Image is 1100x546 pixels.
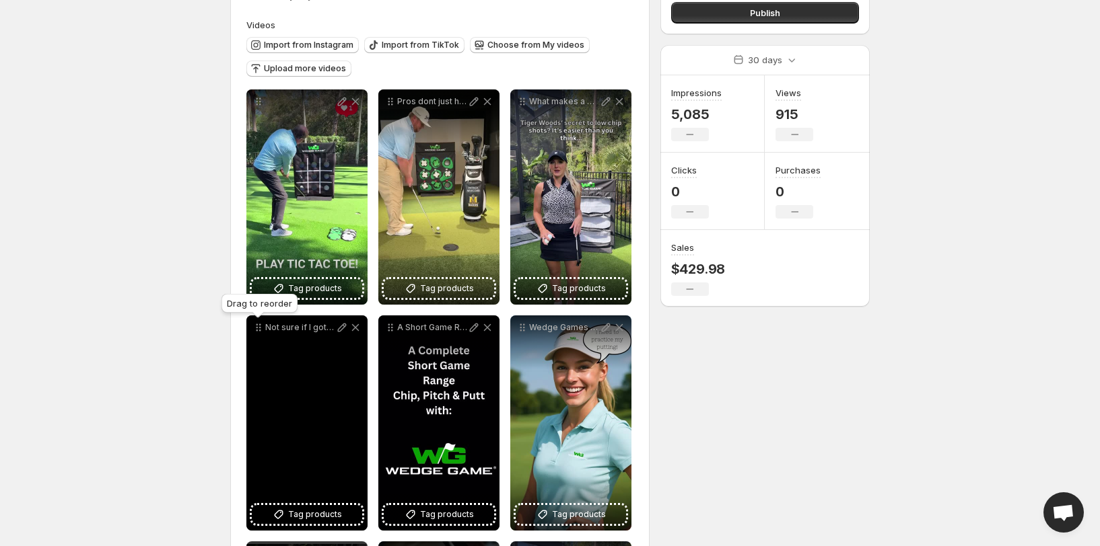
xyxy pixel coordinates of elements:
[671,163,697,177] h3: Clicks
[384,505,494,524] button: Tag products
[529,96,599,107] p: What makes a pro SO GOOD around the greens They know how to hit all different shots for all scena...
[382,40,459,50] span: Import from TikTok
[529,322,599,333] p: Wedge Games new putting mat syncs PERFECTLY into Wedge Games slope to add fun putting games Pract...
[776,163,821,177] h3: Purchases
[552,508,606,521] span: Tag products
[671,2,859,24] button: Publish
[470,37,590,53] button: Choose from My videos
[552,282,606,295] span: Tag products
[288,282,342,295] span: Tag products
[420,282,474,295] span: Tag products
[252,505,362,524] button: Tag products
[776,86,801,100] h3: Views
[246,89,368,305] div: Tag products
[750,6,780,19] span: Publish
[364,37,465,53] button: Import from TikTok
[671,241,694,254] h3: Sales
[246,315,368,531] div: Not sure if I got better at chipping or just better at not giving up How long do you think this t...
[510,89,631,305] div: What makes a pro SO GOOD around the greens They know how to hit all different shots for all scena...
[671,106,722,122] p: 5,085
[264,40,353,50] span: Import from Instagram
[265,322,335,333] p: Not sure if I got better at chipping or just better at not giving up How long do you think this t...
[671,184,709,200] p: 0
[378,315,500,531] div: A Short Game Range for your Home Wedge Game is the perfect backstop for our exclusive new putting...
[1043,492,1084,533] a: Open chat
[510,315,631,531] div: Wedge Games new putting mat syncs PERFECTLY into Wedge Games slope to add fun putting games Pract...
[516,505,626,524] button: Tag products
[264,63,346,74] span: Upload more videos
[397,96,467,107] p: Pros dont just hit balls they track every shot With Wedge Game you can practice with the same foc...
[420,508,474,521] span: Tag products
[776,184,821,200] p: 0
[487,40,584,50] span: Choose from My videos
[252,279,362,298] button: Tag products
[748,53,782,67] p: 30 days
[246,61,351,77] button: Upload more videos
[246,19,275,30] span: Videos
[776,106,813,122] p: 915
[378,89,500,305] div: Pros dont just hit balls they track every shot With Wedge Game you can practice with the same foc...
[516,279,626,298] button: Tag products
[246,37,359,53] button: Import from Instagram
[288,508,342,521] span: Tag products
[671,86,722,100] h3: Impressions
[397,322,467,333] p: A Short Game Range for your Home Wedge Game is the perfect backstop for our exclusive new putting...
[671,261,726,277] p: $429.98
[384,279,494,298] button: Tag products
